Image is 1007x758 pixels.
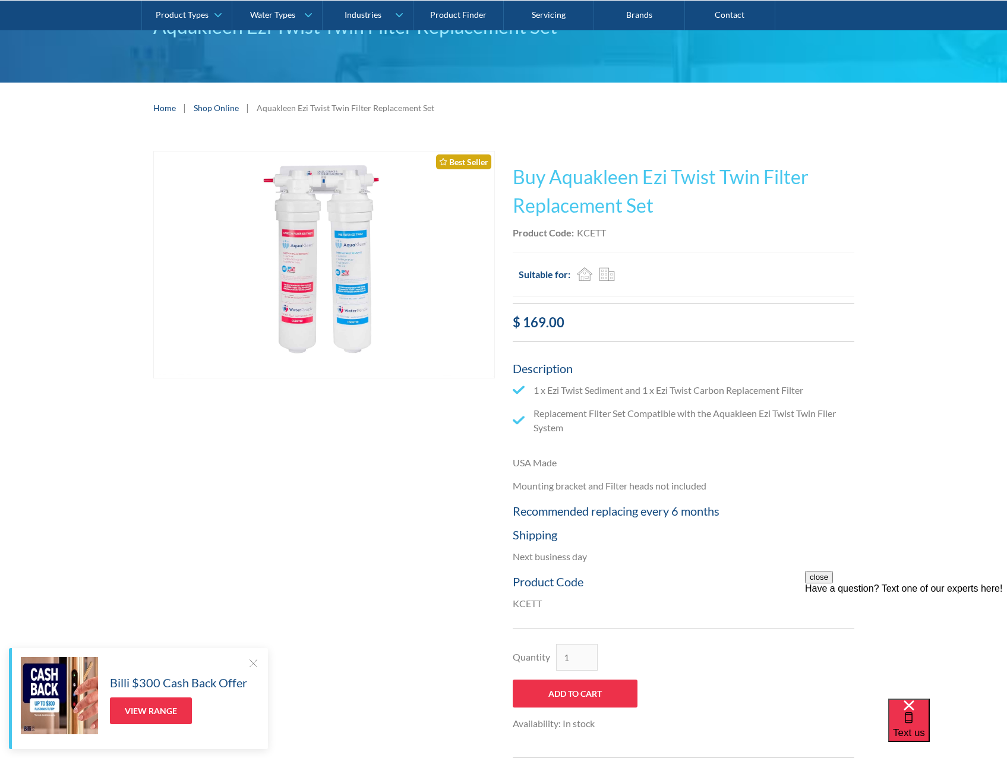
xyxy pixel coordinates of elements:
[194,102,239,114] a: Shop Online
[110,697,192,724] a: View Range
[513,227,574,238] strong: Product Code:
[513,680,637,708] input: Add to Cart
[154,151,494,378] img: Aquakleen Ezi Twist Twin Filter Replacement Set
[513,383,854,397] li: 1 x Ezi Twist Sediment and 1 x Ezi Twist Carbon Replacement Filter
[513,163,854,220] h1: Buy Aquakleen Ezi Twist Twin Filter Replacement Set
[577,226,606,240] div: KCETT
[250,10,295,20] div: Water Types
[513,650,550,664] label: Quantity
[257,102,434,114] div: Aquakleen Ezi Twist Twin Filter Replacement Set
[345,10,381,20] div: Industries
[182,100,188,115] div: |
[519,267,570,282] h2: Suitable for:
[153,151,495,379] a: open lightbox
[513,312,854,332] div: $ 169.00
[513,596,854,611] p: KCETT
[513,526,854,544] h5: Shipping
[805,571,1007,713] iframe: podium webchat widget prompt
[110,674,247,691] h5: Billi $300 Cash Back Offer
[156,10,209,20] div: Product Types
[513,406,854,435] li: Replacement Filter Set Compatible with the Aquakleen Ezi Twist Twin Filer System
[436,154,491,169] div: Best Seller
[513,479,854,493] p: Mounting bracket and Filter heads not included
[21,657,98,734] img: Billi $300 Cash Back Offer
[888,699,1007,758] iframe: podium webchat widget bubble
[513,359,854,377] h5: Description
[513,456,854,470] p: USA Made
[513,549,854,564] p: Next business day
[513,573,854,590] h5: Product Code
[513,716,637,731] div: Availability: In stock
[153,102,176,114] a: Home
[513,502,854,520] h5: Recommended replacing every 6 months
[245,100,251,115] div: |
